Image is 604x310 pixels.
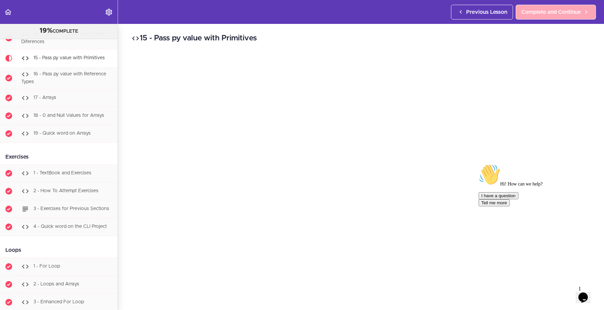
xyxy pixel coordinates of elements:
[33,225,107,229] span: 4 - Quick word on the CLI Project
[521,8,581,16] span: Complete and Continue
[451,5,513,20] a: Previous Lesson
[33,264,60,269] span: 1 - For Loop
[33,56,105,60] span: 15 - Pass py value with Primitives
[516,5,596,20] a: Complete and Continue
[3,3,24,24] img: :wave:
[33,171,91,176] span: 1 - TextBook and Exercises
[33,96,56,100] span: 17 - Arrays
[131,33,591,44] h2: 15 - Pass py value with Primitives
[105,8,113,16] svg: Settings Menu
[4,8,12,16] svg: Back to course curriculum
[466,8,507,16] span: Previous Lesson
[3,20,67,25] span: Hi! How can we help?
[39,27,53,34] span: 19%
[33,300,84,305] span: 3 - Enhanced For Loop
[33,207,109,211] span: 3 - Exercises for Previous Sections
[33,189,98,194] span: 2 - How To Attempt Exercises
[33,282,79,287] span: 2 - Loops and Arrays
[21,72,106,84] span: 16 - Pass py value with Reference Types
[3,31,42,38] button: I have a question
[3,3,124,45] div: 👋Hi! How can we help?I have a questionTell me more
[8,27,109,35] div: COMPLETE
[33,131,91,136] span: 19 - Quick word on Arrays
[3,38,34,45] button: Tell me more
[476,161,597,280] iframe: chat widget
[33,113,104,118] span: 18 - 0 and Null Values for Arrays
[576,283,597,303] iframe: chat widget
